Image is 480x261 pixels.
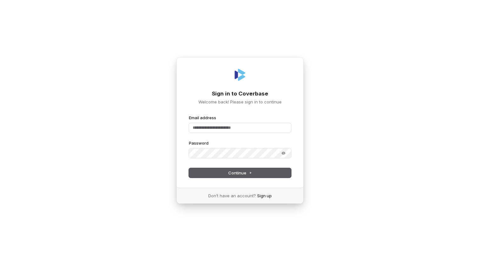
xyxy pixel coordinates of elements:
a: Sign up [257,193,272,199]
h1: Sign in to Coverbase [189,90,291,98]
button: Continue [189,168,291,178]
button: Show password [277,149,290,157]
label: Email address [189,115,216,121]
span: Don’t have an account? [208,193,256,199]
label: Password [189,140,209,146]
img: Coverbase [232,67,248,82]
p: Welcome back! Please sign in to continue [189,99,291,105]
span: Continue [228,170,252,176]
